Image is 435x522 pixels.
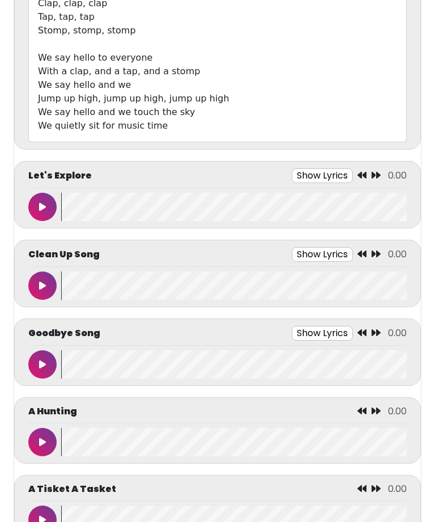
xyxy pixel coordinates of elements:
[28,169,92,183] p: Let's Explore
[388,482,407,495] span: 0.00
[388,405,407,418] span: 0.00
[292,247,353,262] button: Show Lyrics
[292,168,353,183] button: Show Lyrics
[388,326,407,339] span: 0.00
[28,326,100,340] p: Goodbye Song
[292,326,353,341] button: Show Lyrics
[28,482,116,496] p: A Tisket A Tasket
[388,169,407,182] span: 0.00
[28,248,100,261] p: Clean Up Song
[28,405,77,418] p: A Hunting
[388,248,407,261] span: 0.00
